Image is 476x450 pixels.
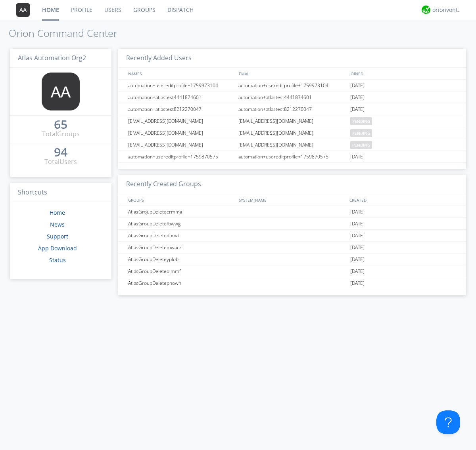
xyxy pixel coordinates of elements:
div: AtlasGroupDeletecrmma [126,206,236,217]
a: Status [49,256,66,264]
span: [DATE] [350,242,365,254]
a: automation+usereditprofile+1759973104automation+usereditprofile+1759973104[DATE] [118,80,466,92]
a: 94 [54,148,67,157]
a: 65 [54,120,67,130]
span: Atlas Automation Org2 [18,53,86,62]
a: [EMAIL_ADDRESS][DOMAIN_NAME][EMAIL_ADDRESS][DOMAIN_NAME]pending [118,115,466,127]
div: EMAIL [237,68,347,79]
div: automation+usereditprofile+1759870575 [126,151,236,162]
span: [DATE] [350,254,365,265]
div: SYSTEM_NAME [237,194,347,206]
span: [DATE] [350,218,365,230]
a: [EMAIL_ADDRESS][DOMAIN_NAME][EMAIL_ADDRESS][DOMAIN_NAME]pending [118,127,466,139]
div: CREATED [347,194,459,206]
div: AtlasGroupDeleteojmmf [126,265,236,277]
div: orionvontas+atlas+automation+org2 [432,6,462,14]
div: AtlasGroupDeletefbwwg [126,218,236,229]
span: pending [350,117,372,125]
a: automation+usereditprofile+1759870575automation+usereditprofile+1759870575[DATE] [118,151,466,163]
span: [DATE] [350,92,365,103]
a: AtlasGroupDeletemwacz[DATE] [118,242,466,254]
a: AtlasGroupDeletecrmma[DATE] [118,206,466,218]
a: AtlasGroupDeletefbwwg[DATE] [118,218,466,230]
div: AtlasGroupDeleteyplob [126,254,236,265]
div: [EMAIL_ADDRESS][DOMAIN_NAME] [236,115,348,127]
div: [EMAIL_ADDRESS][DOMAIN_NAME] [236,127,348,139]
div: [EMAIL_ADDRESS][DOMAIN_NAME] [126,139,236,151]
div: [EMAIL_ADDRESS][DOMAIN_NAME] [126,127,236,139]
h3: Recently Created Groups [118,175,466,194]
span: [DATE] [350,206,365,218]
h3: Recently Added Users [118,49,466,68]
div: Total Users [44,157,77,166]
span: [DATE] [350,103,365,115]
span: [DATE] [350,277,365,289]
img: 373638.png [42,72,80,111]
div: AtlasGroupDeletepnowh [126,277,236,289]
div: automation+atlastest4441874601 [236,92,348,103]
a: AtlasGroupDeletepnowh[DATE] [118,277,466,289]
div: 94 [54,148,67,156]
a: AtlasGroupDeleteojmmf[DATE] [118,265,466,277]
span: [DATE] [350,230,365,242]
a: AtlasGroupDeleteyplob[DATE] [118,254,466,265]
div: [EMAIL_ADDRESS][DOMAIN_NAME] [236,139,348,151]
div: [EMAIL_ADDRESS][DOMAIN_NAME] [126,115,236,127]
iframe: Toggle Customer Support [436,410,460,434]
span: pending [350,129,372,137]
div: automation+atlastest8212270047 [126,103,236,115]
div: automation+atlastest8212270047 [236,103,348,115]
div: Total Groups [42,130,80,139]
img: 29d36aed6fa347d5a1537e7736e6aa13 [422,6,430,14]
a: automation+atlastest8212270047automation+atlastest8212270047[DATE] [118,103,466,115]
span: [DATE] [350,80,365,92]
span: pending [350,141,372,149]
a: App Download [38,244,77,252]
a: AtlasGroupDeletedhrwi[DATE] [118,230,466,242]
a: Home [50,209,65,216]
span: [DATE] [350,265,365,277]
div: 65 [54,120,67,128]
h3: Shortcuts [10,183,111,202]
div: NAMES [126,68,235,79]
a: automation+atlastest4441874601automation+atlastest4441874601[DATE] [118,92,466,103]
div: automation+atlastest4441874601 [126,92,236,103]
div: automation+usereditprofile+1759870575 [236,151,348,162]
a: News [50,221,65,228]
a: [EMAIL_ADDRESS][DOMAIN_NAME][EMAIL_ADDRESS][DOMAIN_NAME]pending [118,139,466,151]
div: automation+usereditprofile+1759973104 [126,80,236,91]
div: JOINED [347,68,459,79]
a: Support [47,233,68,240]
span: [DATE] [350,151,365,163]
img: 373638.png [16,3,30,17]
div: GROUPS [126,194,235,206]
div: AtlasGroupDeletedhrwi [126,230,236,241]
div: automation+usereditprofile+1759973104 [236,80,348,91]
div: AtlasGroupDeletemwacz [126,242,236,253]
